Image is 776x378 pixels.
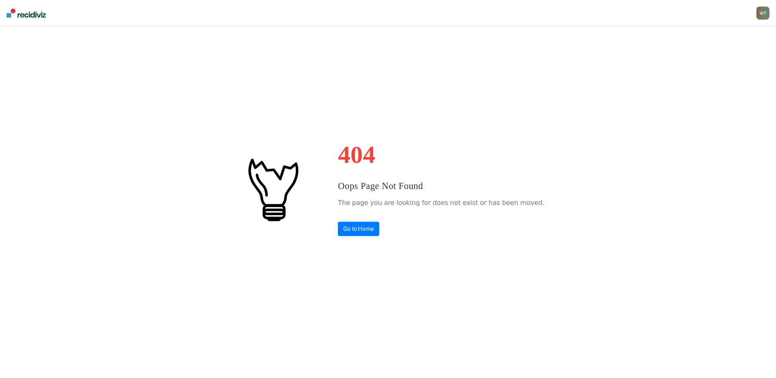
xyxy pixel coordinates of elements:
img: Recidiviz [7,9,46,18]
p: The page you are looking for does not exist or has been moved. [338,197,544,209]
h3: Oops Page Not Found [338,179,544,193]
a: Go to Home [338,222,379,236]
h1: 404 [338,142,544,167]
img: # [232,148,313,230]
div: W T [756,7,769,20]
button: WT [756,7,769,20]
